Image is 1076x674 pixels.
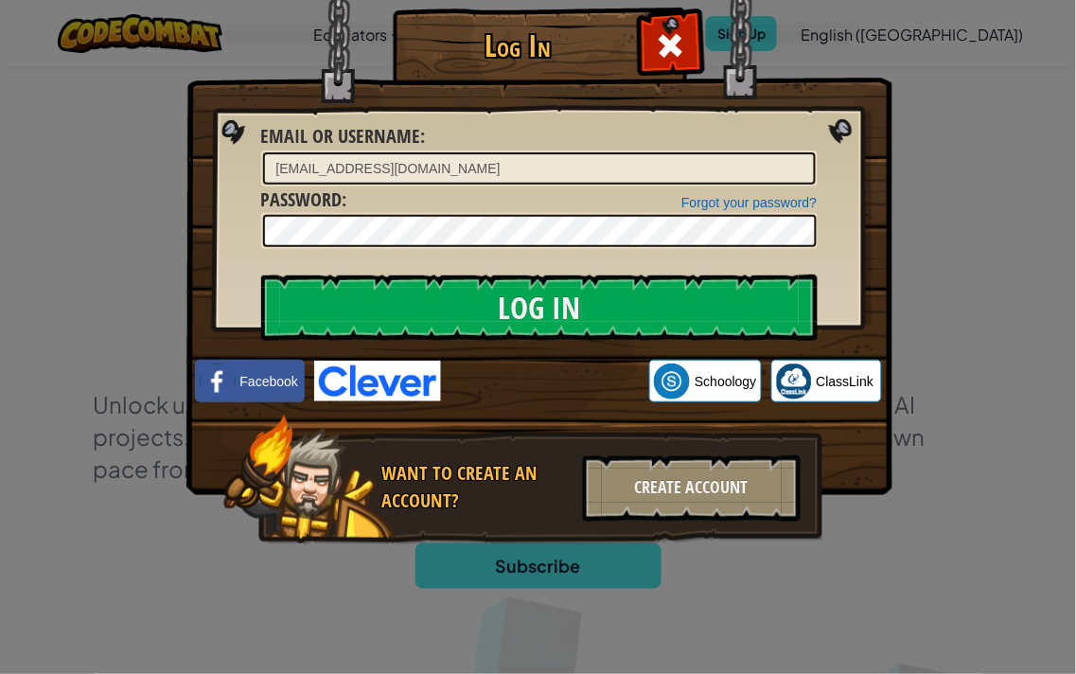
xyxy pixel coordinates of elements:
img: facebook_small.png [200,364,236,399]
img: schoology.png [654,364,690,399]
label: : [261,186,347,214]
label: : [261,123,426,151]
span: Facebook [240,372,298,391]
img: classlink-logo-small.png [776,364,812,399]
span: ClassLink [817,372,874,391]
span: Email or Username [261,123,421,149]
img: clever-logo-blue.png [314,361,441,401]
input: Log In [261,275,818,341]
span: Schoology [695,372,756,391]
a: Forgot your password? [681,195,817,210]
div: Create Account [583,455,801,522]
div: Want to create an account? [382,460,572,514]
iframe: Sign in with Google Button [441,361,649,402]
span: Password [261,186,343,212]
h1: Log In [397,29,639,62]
